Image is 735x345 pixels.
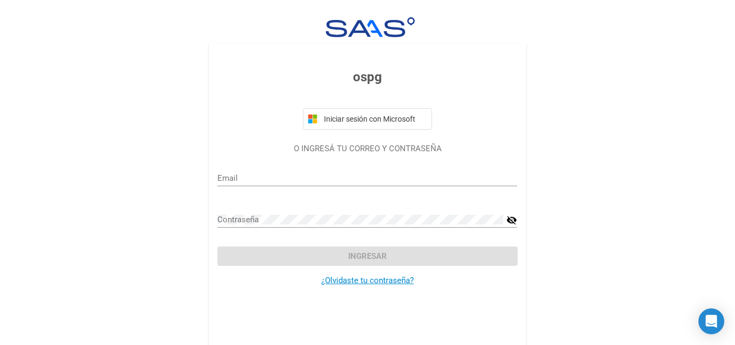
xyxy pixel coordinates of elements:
div: Open Intercom Messenger [698,308,724,334]
mat-icon: visibility_off [506,214,517,227]
span: Ingresar [348,251,387,261]
a: ¿Olvidaste tu contraseña? [321,276,414,285]
button: Ingresar [217,247,517,266]
h3: ospg [217,67,517,87]
p: O INGRESÁ TU CORREO Y CONTRASEÑA [217,143,517,155]
span: Iniciar sesión con Microsoft [322,115,427,123]
button: Iniciar sesión con Microsoft [303,108,432,130]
